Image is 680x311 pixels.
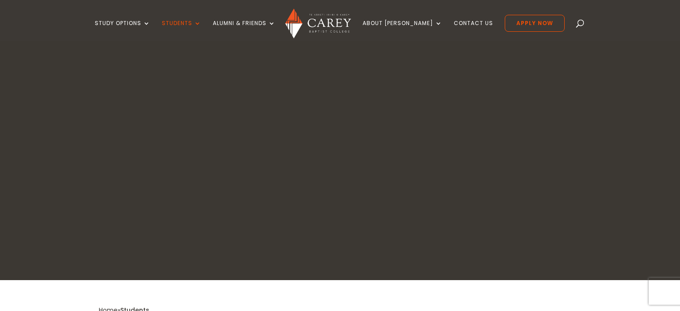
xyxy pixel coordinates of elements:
a: Apply Now [505,15,565,32]
a: Study Options [95,20,150,41]
img: Carey Baptist College [285,9,351,38]
a: Contact Us [454,20,493,41]
a: About [PERSON_NAME] [363,20,442,41]
a: Students [162,20,201,41]
a: Alumni & Friends [213,20,275,41]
